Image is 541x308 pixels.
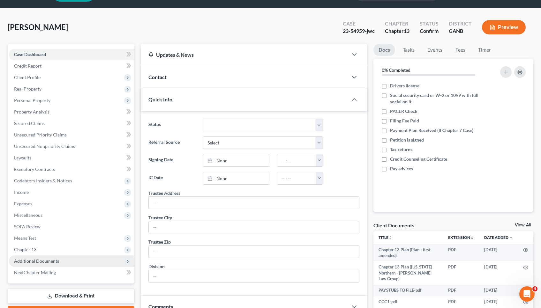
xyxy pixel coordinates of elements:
td: [DATE] [479,296,518,308]
label: IC Date [145,172,199,185]
td: CCC1-pdf [373,296,443,308]
a: Docs [373,44,395,56]
td: Chapter 13 Plan ([US_STATE] Northern - [PERSON_NAME] Law Group) [373,261,443,284]
span: Additional Documents [14,258,59,264]
div: Status [420,20,439,27]
a: Property Analysis [9,106,134,118]
div: Confirm [420,27,439,35]
span: Personal Property [14,98,50,103]
span: Chapter 13 [14,247,36,252]
a: Titleunfold_more [379,235,392,240]
div: Case [343,20,375,27]
a: Unsecured Priority Claims [9,129,134,141]
label: Status [145,119,199,131]
span: Expenses [14,201,32,206]
input: -- [149,197,359,209]
a: Tasks [398,44,420,56]
div: Client Documents [373,222,414,229]
td: [DATE] [479,261,518,284]
span: Miscellaneous [14,212,42,218]
td: PDF [443,285,479,296]
i: expand_more [509,236,513,240]
span: Quick Info [148,96,172,102]
div: Trustee Address [148,190,180,196]
a: NextChapter Mailing [9,267,134,278]
div: District [449,20,472,27]
td: [DATE] [479,244,518,261]
span: Income [14,189,29,195]
span: Unsecured Nonpriority Claims [14,143,75,149]
a: Date Added expand_more [484,235,513,240]
span: Tax returns [390,146,412,153]
span: Executory Contracts [14,166,55,172]
span: Payment Plan Received (If Chapter 7 Case) [390,127,473,134]
span: Unsecured Priority Claims [14,132,67,137]
span: Contact [148,74,167,80]
a: Secured Claims [9,118,134,129]
span: Drivers license [390,83,419,89]
span: Social security card or W-2 or 1099 with full social on it [390,92,488,105]
div: Chapter [385,27,410,35]
a: Credit Report [9,60,134,72]
iframe: Intercom live chat [519,286,535,302]
td: PDF [443,261,479,284]
span: Lawsuits [14,155,31,160]
i: unfold_more [470,236,474,240]
input: -- [149,270,359,282]
div: 23-54959-jwc [343,27,375,35]
input: -- : -- [277,154,316,166]
td: [DATE] [479,285,518,296]
a: Download & Print [8,289,134,304]
span: Filing Fee Paid [390,118,419,124]
a: None [203,154,270,166]
input: -- [149,246,359,258]
a: SOFA Review [9,221,134,232]
span: 13 [404,28,410,34]
a: Executory Contracts [9,164,134,175]
span: Petition is signed [390,137,424,143]
td: PAYSTUBS TO FILE-pdf [373,285,443,296]
a: Lawsuits [9,152,134,164]
span: SOFA Review [14,224,41,229]
span: Means Test [14,235,36,241]
td: Chapter 13 Plan (Plan - first amended) [373,244,443,261]
span: 4 [532,286,537,291]
a: Events [422,44,447,56]
span: Credit Report [14,63,41,69]
span: [PERSON_NAME] [8,22,68,32]
span: Real Property [14,86,41,92]
label: Signing Date [145,154,199,167]
span: Case Dashboard [14,52,46,57]
a: Timer [473,44,496,56]
div: Updates & News [148,51,340,58]
input: -- [149,221,359,233]
span: Pay advices [390,165,413,172]
span: PACER Check [390,108,417,114]
div: Trustee City [148,214,172,221]
a: Extensionunfold_more [448,235,474,240]
a: Fees [450,44,470,56]
button: Preview [482,20,526,34]
input: -- : -- [277,172,316,184]
div: Trustee Zip [148,238,171,245]
a: Unsecured Nonpriority Claims [9,141,134,152]
span: Credit Counseling Certificate [390,156,447,162]
div: GANB [449,27,472,35]
a: None [203,172,270,184]
span: Codebtors Insiders & Notices [14,178,72,183]
strong: 0% Completed [382,67,410,73]
span: Property Analysis [14,109,49,114]
div: Division [148,263,165,270]
td: PDF [443,296,479,308]
span: NextChapter Mailing [14,270,56,275]
div: Chapter [385,20,410,27]
i: unfold_more [388,236,392,240]
a: View All [515,223,531,227]
label: Referral Source [145,136,199,149]
span: Secured Claims [14,121,45,126]
a: Case Dashboard [9,49,134,60]
span: Client Profile [14,75,41,80]
td: PDF [443,244,479,261]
